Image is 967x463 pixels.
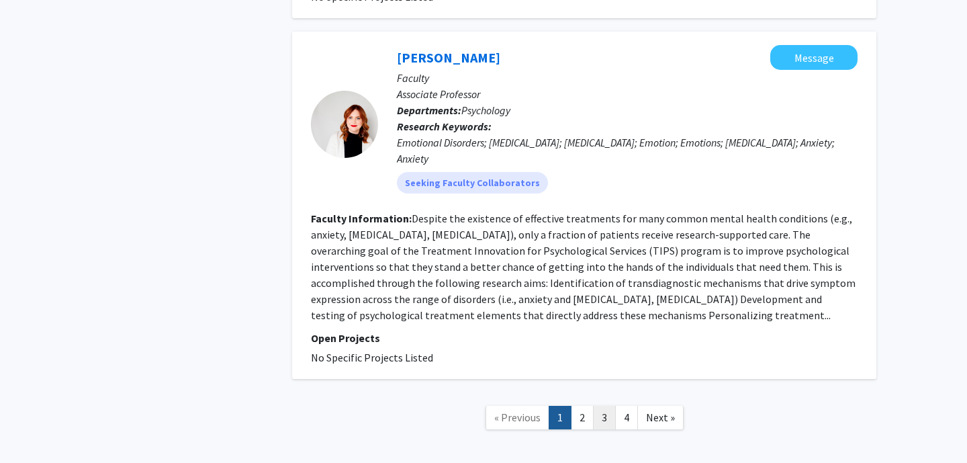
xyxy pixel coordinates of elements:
[646,411,675,424] span: Next »
[397,134,858,167] div: Emotional Disorders; [MEDICAL_DATA]; [MEDICAL_DATA]; Emotion; Emotions; [MEDICAL_DATA]; Anxiety; ...
[397,70,858,86] p: Faculty
[486,406,549,429] a: Previous Page
[397,49,500,66] a: [PERSON_NAME]
[311,330,858,346] p: Open Projects
[571,406,594,429] a: 2
[10,403,57,453] iframe: Chat
[593,406,616,429] a: 3
[397,120,492,133] b: Research Keywords:
[494,411,541,424] span: « Previous
[615,406,638,429] a: 4
[637,406,684,429] a: Next
[397,86,858,102] p: Associate Professor
[311,212,412,225] b: Faculty Information:
[397,172,548,194] mat-chip: Seeking Faculty Collaborators
[311,351,433,364] span: No Specific Projects Listed
[292,392,876,447] nav: Page navigation
[311,212,856,322] fg-read-more: Despite the existence of effective treatments for many common mental health conditions (e.g., anx...
[397,103,461,117] b: Departments:
[770,45,858,70] button: Message Shannon Sauer-Zavala
[461,103,510,117] span: Psychology
[549,406,571,429] a: 1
